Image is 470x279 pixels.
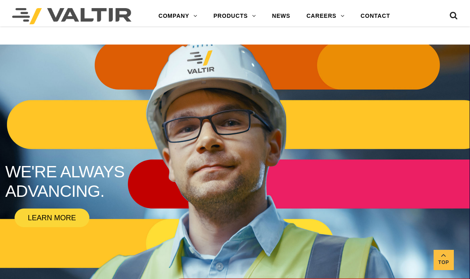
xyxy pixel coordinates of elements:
a: Top [434,250,454,270]
rs-layer: WE'RE ALWAYS ADVANCING. [5,162,186,206]
a: CONTACT [353,8,398,24]
span: Top [434,258,454,267]
a: CAREERS [299,8,353,24]
a: COMPANY [150,8,205,24]
a: LEARN MORE [15,209,89,227]
a: NEWS [264,8,298,24]
a: PRODUCTS [205,8,264,24]
img: Valtir [12,8,131,24]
